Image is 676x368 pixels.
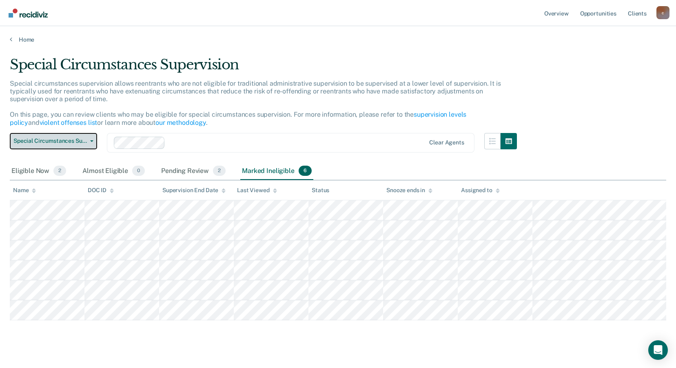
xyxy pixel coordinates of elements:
[240,162,313,180] div: Marked Ineligible6
[429,139,464,146] div: Clear agents
[162,187,226,194] div: Supervision End Date
[13,137,87,144] span: Special Circumstances Supervision
[237,187,277,194] div: Last Viewed
[155,119,206,126] a: our methodology
[10,111,466,126] a: supervision levels policy
[10,162,68,180] div: Eligible Now2
[10,36,666,43] a: Home
[656,6,669,19] button: Profile dropdown button
[461,187,499,194] div: Assigned to
[299,166,312,176] span: 6
[386,187,432,194] div: Snooze ends in
[213,166,226,176] span: 2
[10,133,97,149] button: Special Circumstances Supervision
[160,162,227,180] div: Pending Review2
[132,166,145,176] span: 0
[648,340,668,360] div: Open Intercom Messenger
[312,187,329,194] div: Status
[10,80,501,126] p: Special circumstances supervision allows reentrants who are not eligible for traditional administ...
[81,162,146,180] div: Almost Eligible0
[88,187,114,194] div: DOC ID
[13,187,36,194] div: Name
[656,6,669,19] div: c
[53,166,66,176] span: 2
[9,9,48,18] img: Recidiviz
[40,119,98,126] a: violent offenses list
[10,56,517,80] div: Special Circumstances Supervision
